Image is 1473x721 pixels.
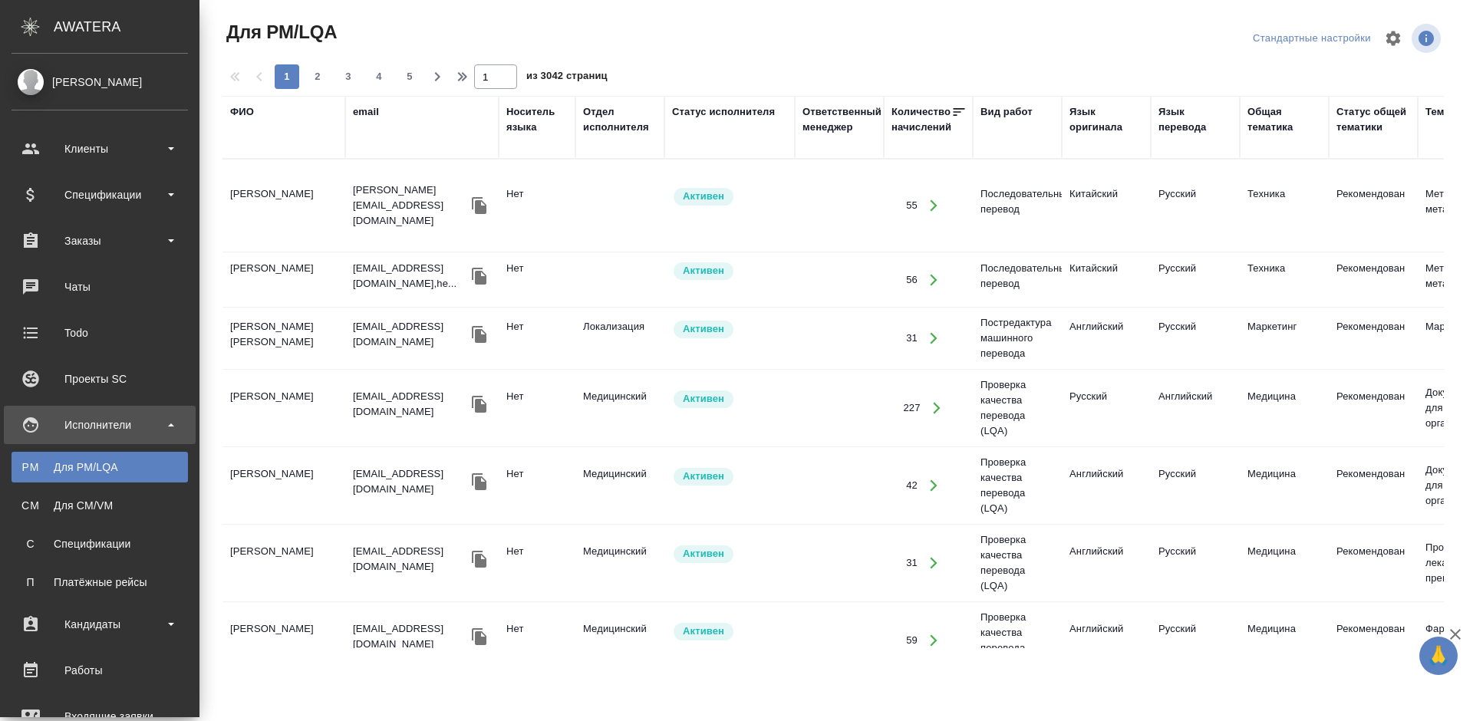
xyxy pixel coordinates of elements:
p: Активен [683,263,724,278]
span: Для PM/LQA [222,20,337,44]
td: Русский [1151,459,1240,512]
span: из 3042 страниц [526,67,608,89]
td: Рекомендован [1329,253,1418,307]
p: Активен [683,391,724,407]
td: Медицинский [575,536,664,590]
td: Английский [1151,381,1240,435]
button: Открыть работы [918,323,950,354]
div: Платёжные рейсы [19,574,180,590]
div: Для CM/VM [19,498,180,513]
div: Вид работ [980,104,1033,120]
div: Язык оригинала [1069,104,1143,135]
td: Русский [1151,179,1240,232]
div: Рядовой исполнитель: назначай с учетом рейтинга [672,389,787,410]
a: ССпецификации [12,528,188,559]
a: Todo [4,314,196,352]
button: 4 [367,64,391,89]
div: 59 [906,633,918,648]
td: Нет [499,311,575,365]
td: Русский [1151,311,1240,365]
button: Открыть работы [918,625,950,657]
div: Рядовой исполнитель: назначай с учетом рейтинга [672,186,787,207]
td: Нет [499,381,575,435]
td: Рекомендован [1329,179,1418,232]
button: 3 [336,64,361,89]
td: Медицина [1240,459,1329,512]
button: Скопировать [468,548,491,571]
td: Медицина [1240,536,1329,590]
button: Открыть работы [918,190,950,222]
div: 31 [906,555,918,571]
td: Рекомендован [1329,614,1418,667]
td: Медицинский [575,614,664,667]
button: Скопировать [468,194,491,217]
div: split button [1249,27,1375,51]
button: Открыть работы [918,548,950,579]
td: [PERSON_NAME] [222,381,345,435]
p: [EMAIL_ADDRESS][DOMAIN_NAME] [353,544,468,574]
p: [PERSON_NAME][EMAIL_ADDRESS][DOMAIN_NAME] [353,183,468,229]
td: Проверка качества перевода (LQA) [973,370,1062,446]
div: Кандидаты [12,613,188,636]
div: Рядовой исполнитель: назначай с учетом рейтинга [672,466,787,487]
div: Спецификации [19,536,180,551]
td: Нет [499,614,575,667]
p: [EMAIL_ADDRESS][DOMAIN_NAME] [353,319,468,350]
td: Последовательный перевод [973,179,1062,232]
span: 3 [336,69,361,84]
div: Исполнители [12,413,188,436]
td: [PERSON_NAME] [PERSON_NAME] [222,311,345,365]
span: Посмотреть информацию [1412,24,1444,53]
td: [PERSON_NAME] [222,614,345,667]
td: [PERSON_NAME] [222,536,345,590]
td: Медицинский [575,459,664,512]
div: 31 [906,331,918,346]
div: 56 [906,272,918,288]
a: Работы [4,651,196,690]
p: [EMAIL_ADDRESS][DOMAIN_NAME] [353,466,468,497]
div: 55 [906,198,918,213]
div: Язык перевода [1158,104,1232,135]
td: Медицина [1240,381,1329,435]
td: Рекомендован [1329,536,1418,590]
div: 227 [903,400,920,416]
p: Активен [683,189,724,204]
div: Статус исполнителя [672,104,775,120]
div: Работы [12,659,188,682]
div: Рядовой исполнитель: назначай с учетом рейтинга [672,319,787,340]
p: Активен [683,624,724,639]
button: Скопировать [468,265,491,288]
span: 🙏 [1425,640,1452,672]
td: Медицина [1240,614,1329,667]
td: [PERSON_NAME] [222,179,345,232]
td: [PERSON_NAME] [222,253,345,307]
a: ППлатёжные рейсы [12,567,188,598]
button: Открыть работы [918,470,950,502]
td: Последовательный перевод [973,253,1062,307]
span: 2 [305,69,330,84]
a: CMДля CM/VM [12,490,188,521]
button: Открыть работы [921,393,953,424]
button: Скопировать [468,470,491,493]
td: Русский [1062,381,1151,435]
td: Рекомендован [1329,311,1418,365]
a: Проекты SC [4,360,196,398]
button: 2 [305,64,330,89]
div: Рядовой исполнитель: назначай с учетом рейтинга [672,261,787,281]
p: Активен [683,546,724,561]
div: Количество начислений [891,104,951,135]
div: Рядовой исполнитель: назначай с учетом рейтинга [672,544,787,565]
button: Открыть работы [918,264,950,295]
div: AWATERA [54,12,199,42]
span: 4 [367,69,391,84]
p: [EMAIL_ADDRESS][DOMAIN_NAME] [353,621,468,652]
p: [EMAIL_ADDRESS][DOMAIN_NAME] [353,389,468,420]
td: Английский [1062,536,1151,590]
button: Скопировать [468,625,491,648]
div: Чаты [12,275,188,298]
span: Настроить таблицу [1375,20,1412,57]
td: Техника [1240,253,1329,307]
td: Проверка качества перевода (LQA) [973,602,1062,679]
div: [PERSON_NAME] [12,74,188,91]
td: Нет [499,536,575,590]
